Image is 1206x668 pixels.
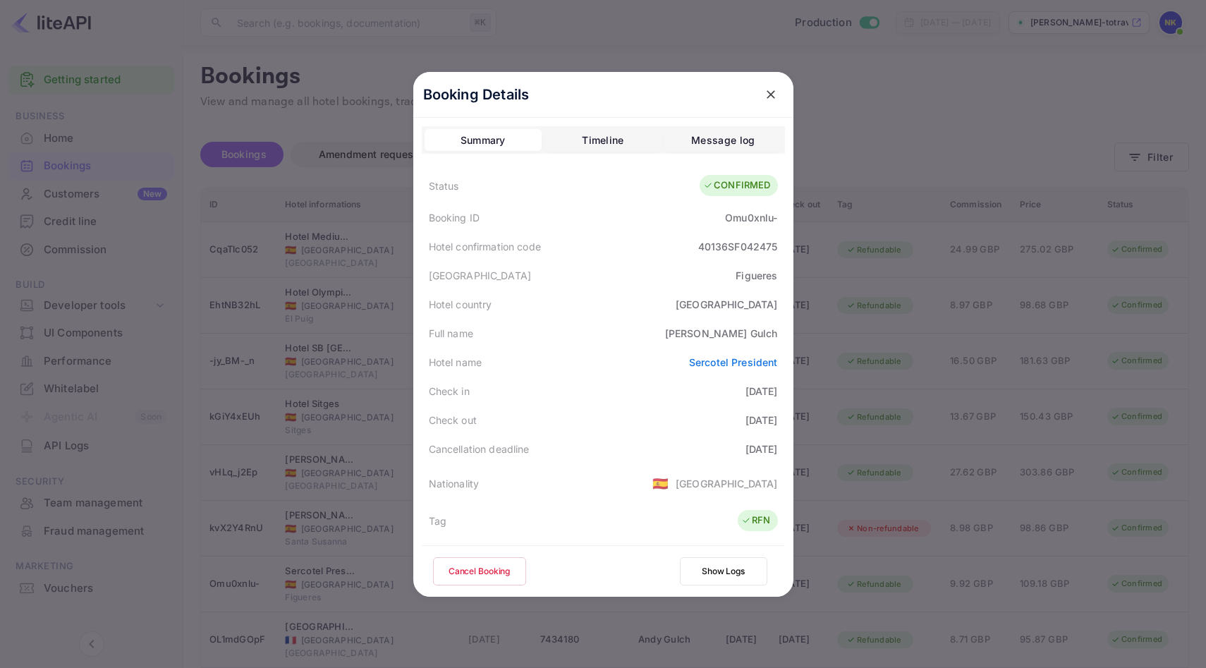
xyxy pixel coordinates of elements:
div: [GEOGRAPHIC_DATA] [676,297,778,312]
button: Timeline [544,129,662,152]
button: Message log [664,129,781,152]
div: Figueres [736,268,777,283]
div: Hotel name [429,355,482,370]
div: Tag [429,514,446,528]
div: Summary [461,132,506,149]
div: Status [429,178,459,193]
div: CONFIRMED [703,178,770,193]
div: [DATE] [745,384,778,399]
div: [GEOGRAPHIC_DATA] [429,268,532,283]
div: [DATE] [745,413,778,427]
div: Booking ID [429,210,480,225]
button: Cancel Booking [433,557,526,585]
span: United States [652,470,669,496]
div: Full name [429,326,473,341]
button: Show Logs [680,557,767,585]
div: Hotel confirmation code [429,239,541,254]
div: Check out [429,413,477,427]
div: [PERSON_NAME] Gulch [665,326,778,341]
p: Booking Details [423,84,530,105]
div: 40136SF042475 [698,239,778,254]
div: [GEOGRAPHIC_DATA] [676,476,778,491]
div: Omu0xnlu- [725,210,777,225]
div: [DATE] [745,442,778,456]
div: Cancellation deadline [429,442,530,456]
button: close [758,82,784,107]
div: RFN [741,514,770,528]
button: Summary [425,129,542,152]
a: Sercotel President [689,356,778,368]
div: Timeline [582,132,623,149]
div: Hotel country [429,297,492,312]
div: Message log [691,132,755,149]
div: Nationality [429,476,480,491]
div: Check in [429,384,470,399]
